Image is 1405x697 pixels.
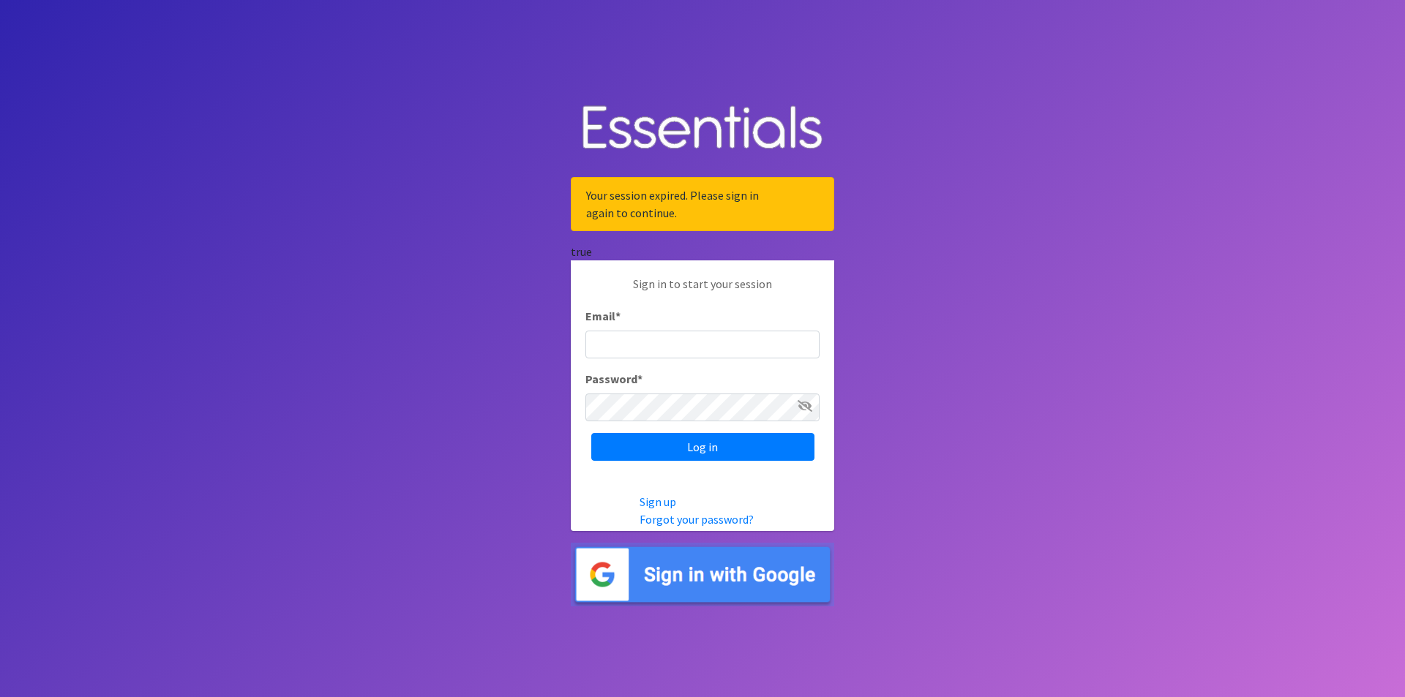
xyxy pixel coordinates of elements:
p: Sign in to start your session [585,275,820,307]
label: Email [585,307,621,325]
div: Your session expired. Please sign in again to continue. [571,177,834,231]
abbr: required [615,309,621,323]
input: Log in [591,433,814,461]
abbr: required [637,372,642,386]
a: Sign up [640,494,676,509]
div: true [571,243,834,260]
label: Password [585,370,642,388]
a: Forgot your password? [640,512,754,527]
img: Sign in with Google [571,543,834,606]
img: Human Essentials [571,91,834,166]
